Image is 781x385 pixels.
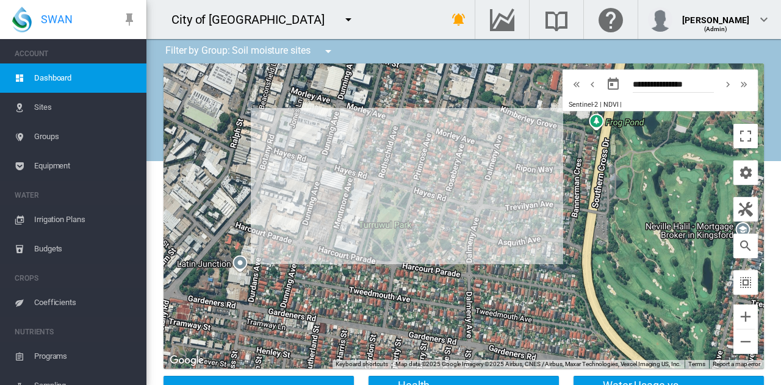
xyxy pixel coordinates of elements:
div: Filter by Group: Soil moisture sites [156,39,344,63]
md-icon: icon-pin [122,12,137,27]
md-icon: icon-chevron-double-right [737,77,750,92]
button: icon-menu-down [316,39,340,63]
span: Dashboard [34,63,137,93]
span: Sites [34,93,137,122]
md-icon: Search the knowledge base [542,12,571,27]
button: icon-chevron-double-right [736,77,752,92]
span: Groups [34,122,137,151]
button: icon-chevron-right [720,77,736,92]
a: Report a map error [713,361,760,367]
md-icon: icon-menu-down [321,44,336,59]
md-icon: Go to the Data Hub [488,12,517,27]
button: icon-chevron-double-left [569,77,585,92]
span: Irrigation Plans [34,205,137,234]
button: icon-menu-down [336,7,361,32]
a: Terms [688,361,705,367]
md-icon: icon-cog [738,165,753,180]
span: Sentinel-2 | NDVI [569,101,618,109]
span: WATER [15,185,137,205]
span: | [620,101,622,109]
img: Google [167,353,207,369]
button: Zoom in [733,304,758,329]
div: City of [GEOGRAPHIC_DATA] [171,11,336,28]
span: Coefficients [34,288,137,317]
button: icon-cog [733,160,758,185]
md-icon: Click here for help [596,12,625,27]
md-icon: icon-chevron-right [721,77,735,92]
span: Budgets [34,234,137,264]
md-icon: icon-chevron-double-left [570,77,583,92]
button: Keyboard shortcuts [336,360,388,369]
span: NUTRIENTS [15,322,137,342]
span: Map data ©2025 Google Imagery ©2025 Airbus, CNES / Airbus, Maxar Technologies, Vexcel Imaging US,... [395,361,681,367]
md-icon: icon-chevron-down [757,12,771,27]
button: Toggle fullscreen view [733,124,758,148]
button: Zoom out [733,329,758,354]
span: ACCOUNT [15,44,137,63]
img: profile.jpg [648,7,672,32]
button: md-calendar [601,72,625,96]
span: Equipment [34,151,137,181]
md-icon: icon-menu-down [341,12,356,27]
md-icon: icon-magnify [738,239,753,253]
md-icon: icon-bell-ring [452,12,466,27]
span: (Admin) [704,26,728,32]
a: Open this area in Google Maps (opens a new window) [167,353,207,369]
md-icon: icon-select-all [738,275,753,290]
button: icon-bell-ring [447,7,471,32]
button: icon-magnify [733,234,758,258]
div: [PERSON_NAME] [682,9,749,21]
span: Programs [34,342,137,371]
span: SWAN [41,12,73,27]
img: SWAN-Landscape-Logo-Colour-drop.png [12,7,32,32]
button: icon-select-all [733,270,758,295]
button: icon-chevron-left [585,77,600,92]
md-icon: icon-chevron-left [586,77,599,92]
span: CROPS [15,268,137,288]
